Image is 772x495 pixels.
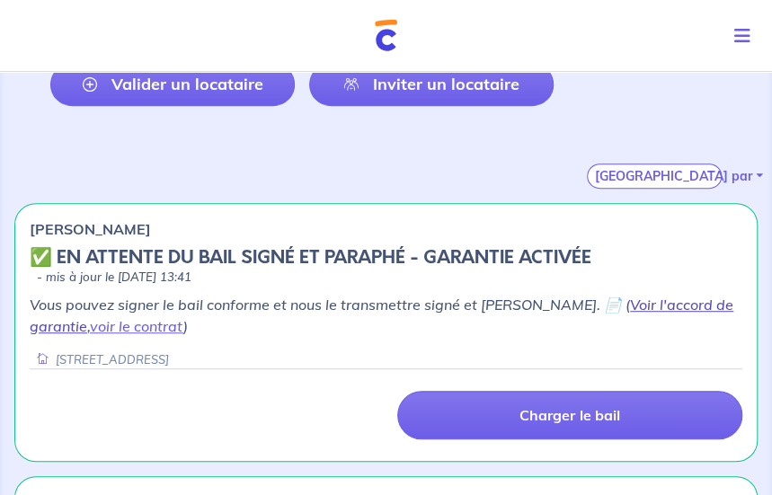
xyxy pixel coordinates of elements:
[50,63,295,106] a: Valider un locataire
[587,164,722,189] button: [GEOGRAPHIC_DATA] par
[30,218,151,240] p: [PERSON_NAME]
[309,63,554,106] a: Inviter un locataire
[30,247,591,269] h5: ✅️️️ EN ATTENTE DU BAIL SIGNÉ ET PARAPHÉ - GARANTIE ACTIVÉE
[30,351,169,368] div: [STREET_ADDRESS]
[720,13,772,59] button: Toggle navigation
[519,406,619,424] p: Charger le bail
[90,317,183,335] a: voir le contrat
[397,391,743,439] a: Charger le bail
[30,296,733,335] em: Vous pouvez signer le bail conforme et nous le transmettre signé et [PERSON_NAME]. 📄 ( , )
[37,269,191,287] p: - mis à jour le [DATE] 13:41
[375,20,397,51] img: Cautioneo
[30,296,733,335] a: Voir l'accord de garantie
[30,247,742,287] div: state: CONTRACT-SIGNED, Context: FINISHED,IS-GL-CAUTION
